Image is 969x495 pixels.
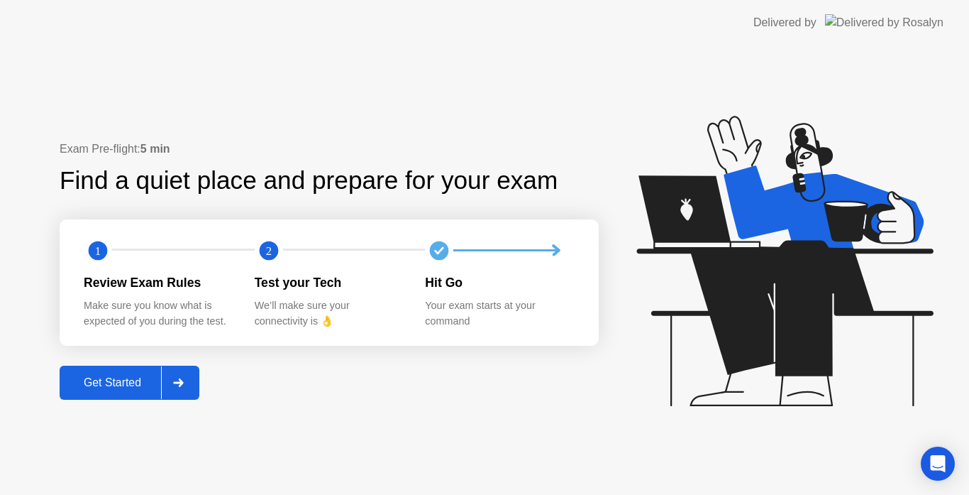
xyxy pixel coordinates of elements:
[60,162,560,200] div: Find a quiet place and prepare for your exam
[64,376,161,389] div: Get Started
[140,143,170,155] b: 5 min
[425,298,573,329] div: Your exam starts at your command
[255,298,403,329] div: We’ll make sure your connectivity is 👌
[60,366,199,400] button: Get Started
[825,14,943,31] img: Delivered by Rosalyn
[425,273,573,292] div: Hit Go
[255,273,403,292] div: Test your Tech
[95,244,101,257] text: 1
[921,447,955,481] div: Open Intercom Messenger
[60,141,599,158] div: Exam Pre-flight:
[84,273,232,292] div: Review Exam Rules
[84,298,232,329] div: Make sure you know what is expected of you during the test.
[266,244,272,257] text: 2
[753,14,816,31] div: Delivered by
